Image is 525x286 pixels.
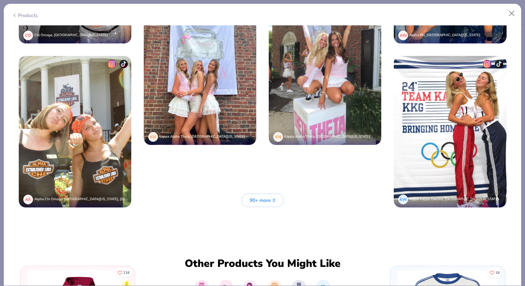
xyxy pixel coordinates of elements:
button: Close [505,7,518,20]
img: tiktok-icon.png [495,60,503,68]
span: Kappa Kappa Gamma, [GEOGRAPHIC_DATA][US_STATE] [409,197,499,202]
span: 16 [495,271,500,275]
div: KN [273,132,283,142]
span: Alpha Chi Omega, [GEOGRAPHIC_DATA][US_STATE], [GEOGRAPHIC_DATA] [34,197,155,202]
span: Alpha Phi, [GEOGRAPHIC_DATA][US_STATE] [409,33,480,38]
img: tiktok-icon.png [119,60,128,68]
span: Chi Omega, [GEOGRAPHIC_DATA][US_STATE] [34,33,108,38]
span: Kappa Alpha Theta, [GEOGRAPHIC_DATA][US_STATE] [159,134,245,139]
div: CO [23,31,33,40]
div: KW [398,195,408,204]
img: 79bf6779-2665-4cd3-9881-9650edf0c6f3 [19,56,131,207]
button: Like [115,268,132,278]
button: Like [487,268,502,278]
div: AK [23,195,33,204]
button: 90+ more [242,194,284,207]
img: insta-icon.png [108,60,116,68]
span: Kappa Alpha Theta, [GEOGRAPHIC_DATA][US_STATE] [284,134,370,139]
span: 216 [123,271,130,275]
div: KN [148,132,158,142]
span: 90+ more [250,197,271,204]
img: eab1d873-b8bc-46b0-8d49-893488d9ff73 [394,56,506,207]
div: Other Products You Might Like [180,258,345,270]
div: AW [398,31,408,40]
div: Products [12,12,38,19]
img: insta-icon.png [483,60,491,68]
